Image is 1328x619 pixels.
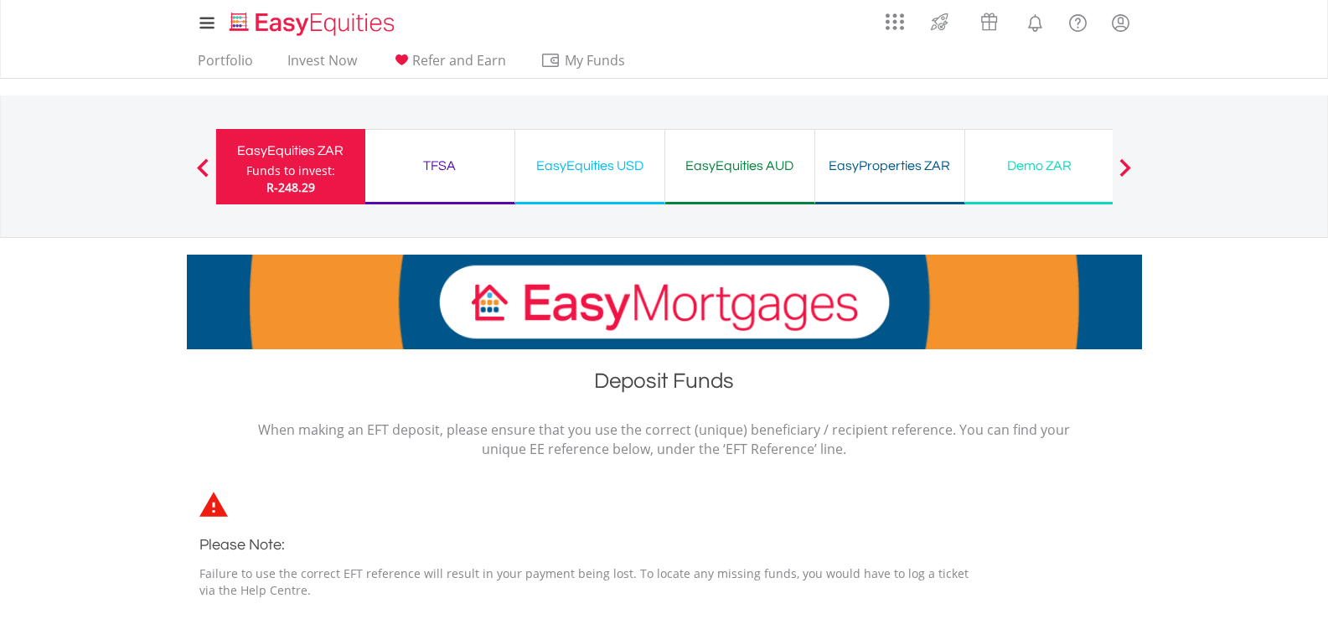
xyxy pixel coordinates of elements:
a: Vouchers [964,4,1014,35]
a: Refer and Earn [385,52,513,78]
a: Portfolio [191,52,260,78]
div: EasyEquities USD [525,154,654,178]
p: When making an EFT deposit, please ensure that you use the correct (unique) beneficiary / recipie... [258,420,1071,459]
img: EasyEquities_Logo.png [226,10,401,38]
a: Invest Now [281,52,364,78]
img: thrive-v2.svg [926,8,953,35]
button: Previous [186,167,220,183]
a: FAQ's and Support [1057,4,1099,38]
img: EasyMortage Promotion Banner [187,255,1142,349]
span: Refer and Earn [412,51,506,70]
div: EasyEquities ZAR [226,139,355,162]
a: AppsGrid [875,4,915,31]
a: My Profile [1099,4,1142,41]
h3: Please Note: [199,534,987,557]
h1: Deposit Funds [187,366,1142,404]
span: R-248.29 [266,179,315,195]
div: Funds to invest: [246,162,335,179]
img: statements-icon-error-satrix.svg [199,492,228,517]
span: My Funds [540,49,650,71]
a: Home page [223,4,401,38]
a: Notifications [1014,4,1057,38]
div: EasyProperties ZAR [825,154,954,178]
img: vouchers-v2.svg [975,8,1003,35]
div: EasyEquities AUD [675,154,804,178]
p: Failure to use the correct EFT reference will result in your payment being lost. To locate any mi... [199,565,987,599]
button: Next [1108,167,1142,183]
div: Demo ZAR [975,154,1104,178]
img: grid-menu-icon.svg [886,13,904,31]
div: TFSA [375,154,504,178]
